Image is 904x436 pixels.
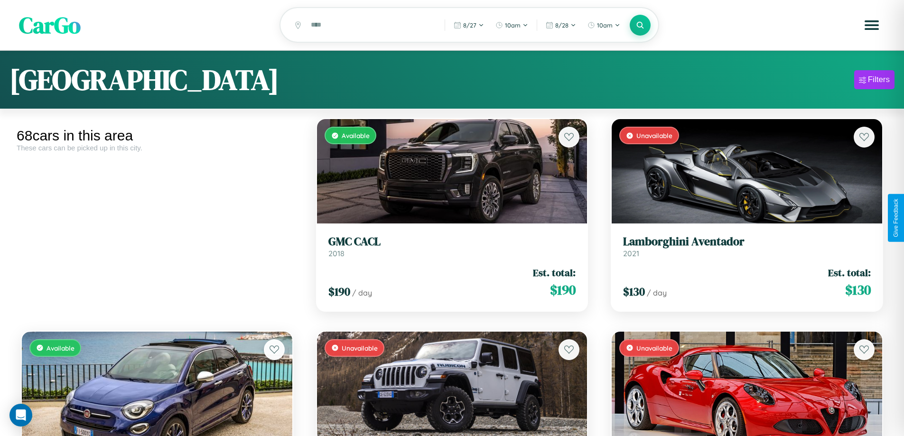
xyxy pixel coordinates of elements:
[328,284,350,299] span: $ 190
[9,60,279,99] h1: [GEOGRAPHIC_DATA]
[17,144,298,152] div: These cars can be picked up in this city.
[19,9,81,41] span: CarGo
[47,344,75,352] span: Available
[623,235,871,258] a: Lamborghini Aventador2021
[583,18,625,33] button: 10am
[623,284,645,299] span: $ 130
[854,70,895,89] button: Filters
[463,21,476,29] span: 8 / 27
[893,199,899,237] div: Give Feedback
[342,131,370,139] span: Available
[328,235,576,258] a: GMC CACL2018
[550,280,576,299] span: $ 190
[858,12,885,38] button: Open menu
[491,18,533,33] button: 10am
[636,344,672,352] span: Unavailable
[352,288,372,297] span: / day
[597,21,613,29] span: 10am
[449,18,489,33] button: 8/27
[868,75,890,84] div: Filters
[845,280,871,299] span: $ 130
[623,235,871,249] h3: Lamborghini Aventador
[505,21,521,29] span: 10am
[541,18,581,33] button: 8/28
[636,131,672,139] span: Unavailable
[9,404,32,427] div: Open Intercom Messenger
[17,128,298,144] div: 68 cars in this area
[342,344,378,352] span: Unavailable
[555,21,568,29] span: 8 / 28
[328,249,345,258] span: 2018
[623,249,639,258] span: 2021
[647,288,667,297] span: / day
[533,266,576,279] span: Est. total:
[828,266,871,279] span: Est. total:
[328,235,576,249] h3: GMC CACL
